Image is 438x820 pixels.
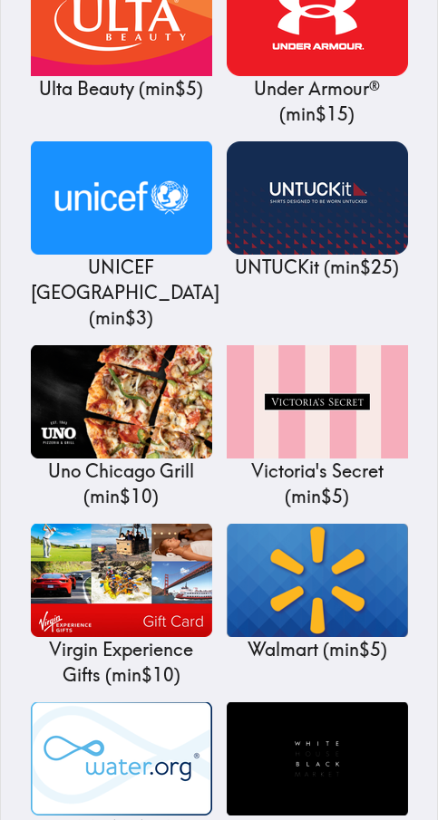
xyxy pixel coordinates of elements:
[31,637,212,688] p: Virgin Experience Gifts ( min $10 )
[31,255,212,331] p: UNICEF [GEOGRAPHIC_DATA] ( min $3 )
[227,255,408,280] p: UNTUCKit ( min $25 )
[31,345,212,509] a: Uno Chicago GrillUno Chicago Grill (min$10)
[227,458,408,509] p: Victoria's Secret ( min $5 )
[227,76,408,127] p: Under Armour® ( min $15 )
[31,702,212,815] img: Water.org
[31,458,212,509] p: Uno Chicago Grill ( min $10 )
[227,345,408,458] img: Victoria's Secret
[31,524,212,637] img: Virgin Experience Gifts
[227,345,408,509] a: Victoria's SecretVictoria's Secret (min$5)
[31,76,212,101] p: Ulta Beauty ( min $5 )
[227,141,408,280] a: UNTUCKitUNTUCKit (min$25)
[31,141,212,255] img: UNICEF USA
[227,637,408,662] p: Walmart ( min $5 )
[31,141,212,331] a: UNICEF USAUNICEF [GEOGRAPHIC_DATA] (min$3)
[227,524,408,662] a: WalmartWalmart (min$5)
[31,524,212,688] a: Virgin Experience GiftsVirgin Experience Gifts (min$10)
[227,141,408,255] img: UNTUCKit
[227,524,408,637] img: Walmart
[31,345,212,458] img: Uno Chicago Grill
[227,702,408,815] img: White House Black Market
